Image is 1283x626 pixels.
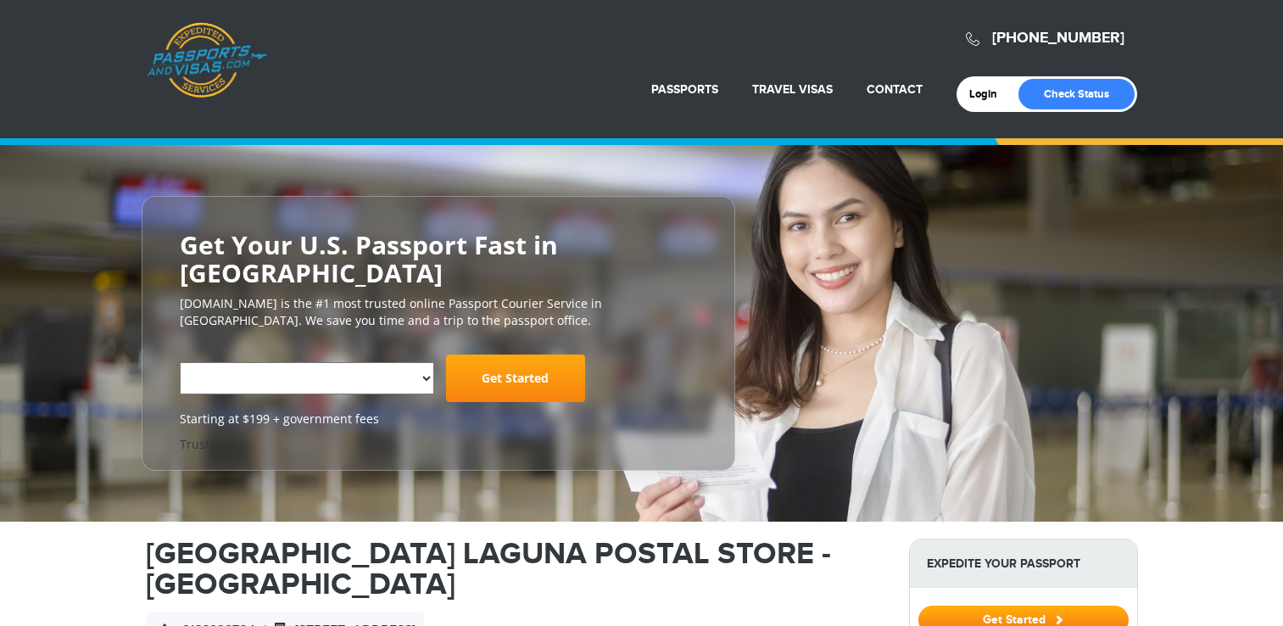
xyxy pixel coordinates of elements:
[918,612,1129,626] a: Get Started
[180,436,235,452] a: Trustpilot
[651,82,718,97] a: Passports
[969,87,1009,101] a: Login
[867,82,923,97] a: Contact
[147,22,267,98] a: Passports & [DOMAIN_NAME]
[1018,79,1135,109] a: Check Status
[180,295,697,329] p: [DOMAIN_NAME] is the #1 most trusted online Passport Courier Service in [GEOGRAPHIC_DATA]. We sav...
[910,539,1137,588] strong: Expedite Your Passport
[146,539,884,600] h1: [GEOGRAPHIC_DATA] LAGUNA POSTAL STORE - [GEOGRAPHIC_DATA]
[446,355,585,402] a: Get Started
[992,29,1124,48] a: [PHONE_NUMBER]
[752,82,833,97] a: Travel Visas
[180,231,697,287] h2: Get Your U.S. Passport Fast in [GEOGRAPHIC_DATA]
[180,411,697,428] span: Starting at $199 + government fees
